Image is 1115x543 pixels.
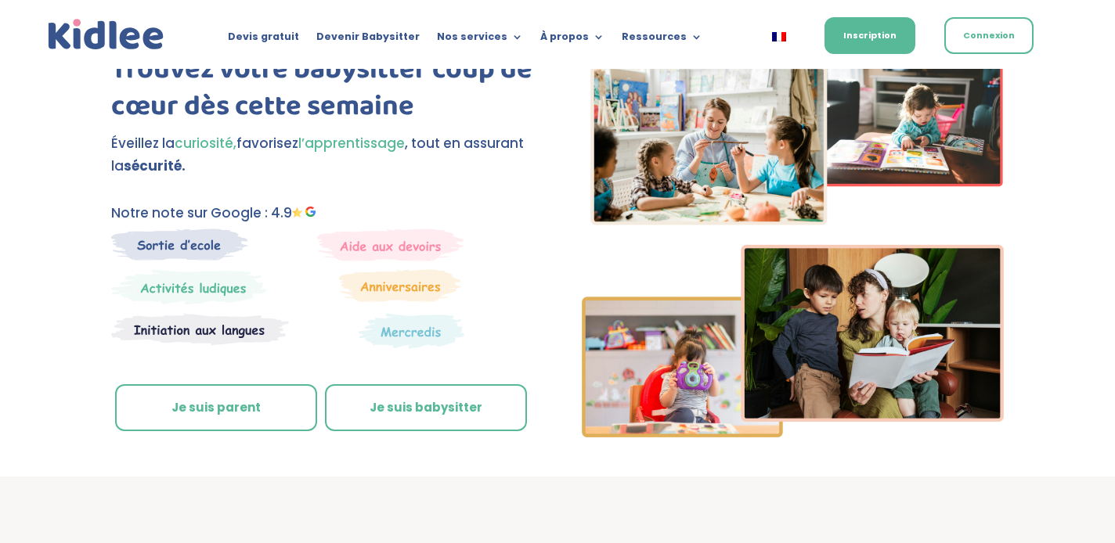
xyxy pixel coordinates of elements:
[111,313,289,346] img: Atelier thematique
[437,31,523,49] a: Nos services
[111,269,266,305] img: Mercredi
[111,228,248,261] img: Sortie decole
[582,52,1003,437] img: Imgs-2
[317,228,464,261] img: weekends
[45,16,168,54] img: logo_kidlee_bleu
[325,384,527,431] a: Je suis babysitter
[111,202,532,225] p: Notre note sur Google : 4.9
[339,269,461,302] img: Anniversaire
[228,31,299,49] a: Devis gratuit
[124,156,186,175] strong: sécurité.
[316,31,420,49] a: Devenir Babysitter
[45,16,168,54] a: Kidlee Logo
[111,132,532,178] p: Éveillez la favorisez , tout en assurant la
[540,31,604,49] a: À propos
[772,32,786,41] img: Français
[825,17,915,54] a: Inscription
[175,134,236,153] span: curiosité,
[359,313,464,349] img: Thematique
[298,134,405,153] span: l’apprentissage
[944,17,1034,54] a: Connexion
[622,31,702,49] a: Ressources
[111,52,532,133] h1: Trouvez votre babysitter coup de cœur dès cette semaine
[115,384,317,431] a: Je suis parent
